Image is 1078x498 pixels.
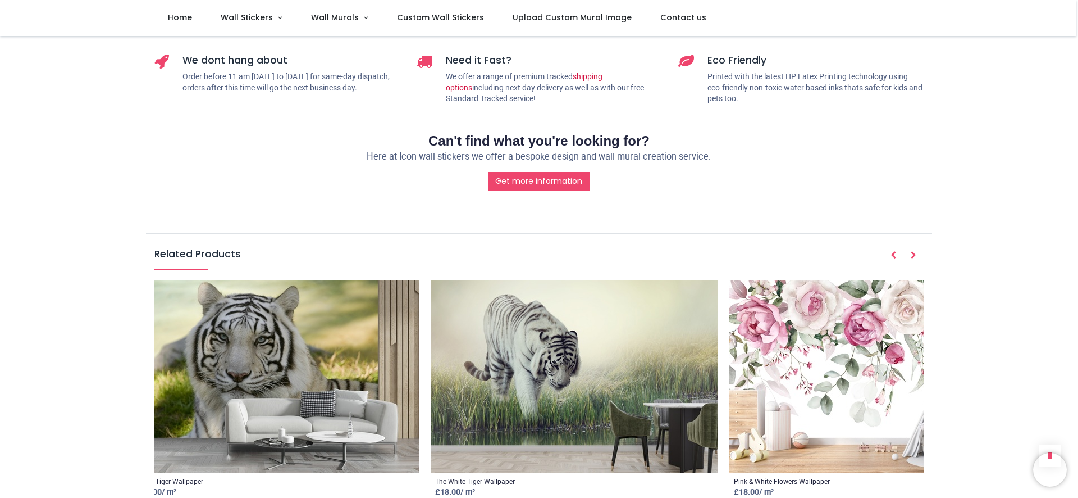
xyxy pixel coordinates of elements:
[660,12,706,23] span: Contact us
[182,71,400,93] p: Order before 11 am [DATE] to [DATE] for same-day dispatch, orders after this time will go the nex...
[431,280,718,473] img: The White Tiger Wall Mural Wallpaper
[435,487,475,497] strong: £ 18.00 / m²
[397,12,484,23] span: Custom Wall Stickers
[182,53,400,67] h5: We dont hang about
[734,487,774,497] strong: £ 18.00 / m²
[488,172,590,191] a: Get more information
[513,12,632,23] span: Upload Custom Mural Image
[435,477,515,487] a: The White Tiger Wallpaper
[154,247,924,269] h5: Related Products
[734,477,830,487] a: Pink & White Flowers Wallpaper
[707,71,924,105] p: Printed with the latest HP Latex Printing technology using eco-friendly non-toxic water based ink...
[132,280,419,473] img: White Tiger Wall Mural Wallpaper
[136,477,203,487] a: White Tiger Wallpaper
[136,487,176,497] strong: £ 18.00 / m²
[883,246,903,265] button: Prev
[154,151,924,164] p: Here at Icon wall stickers we offer a bespoke design and wall mural creation service.
[729,280,1017,473] img: Pink & White Flowers Wall Mural Wallpaper
[446,53,662,67] h5: Need it Fast?
[707,53,924,67] h5: Eco Friendly
[154,132,924,151] h2: Can't find what you're looking for?
[446,72,602,92] a: shipping options
[311,12,359,23] span: Wall Murals
[903,246,924,265] button: Next
[446,71,662,105] p: We offer a range of premium tracked including next day delivery as well as with our free Standard...
[168,12,192,23] span: Home
[221,12,273,23] span: Wall Stickers
[1033,453,1067,487] iframe: Brevo live chat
